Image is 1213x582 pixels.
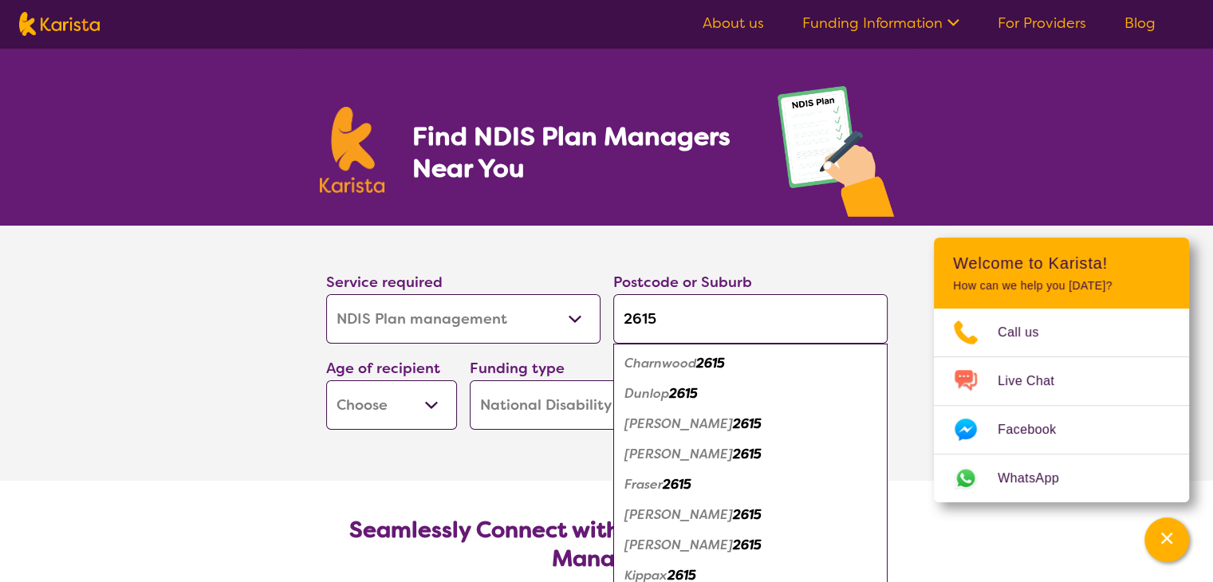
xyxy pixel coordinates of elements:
[733,506,762,523] em: 2615
[1124,14,1156,33] a: Blog
[802,14,959,33] a: Funding Information
[624,355,696,372] em: Charnwood
[624,446,733,462] em: [PERSON_NAME]
[624,415,733,432] em: [PERSON_NAME]
[998,466,1078,490] span: WhatsApp
[733,446,762,462] em: 2615
[934,454,1189,502] a: Web link opens in a new tab.
[621,348,880,379] div: Charnwood 2615
[1144,517,1189,562] button: Channel Menu
[326,359,440,378] label: Age of recipient
[624,537,733,553] em: [PERSON_NAME]
[934,238,1189,502] div: Channel Menu
[613,294,888,344] input: Type
[696,355,725,372] em: 2615
[703,14,764,33] a: About us
[998,418,1075,442] span: Facebook
[621,409,880,439] div: Florey 2615
[621,530,880,560] div: Holt 2615
[621,439,880,470] div: Flynn 2615
[778,86,894,226] img: plan-management
[470,359,565,378] label: Funding type
[953,279,1170,293] p: How can we help you [DATE]?
[621,500,880,530] div: Higgins 2615
[624,506,733,523] em: [PERSON_NAME]
[412,120,745,184] h1: Find NDIS Plan Managers Near You
[669,385,698,402] em: 2615
[998,320,1058,344] span: Call us
[320,107,385,193] img: Karista logo
[624,385,669,402] em: Dunlop
[326,273,443,292] label: Service required
[733,415,762,432] em: 2615
[621,470,880,500] div: Fraser 2615
[624,476,663,493] em: Fraser
[953,254,1170,273] h2: Welcome to Karista!
[621,379,880,409] div: Dunlop 2615
[663,476,691,493] em: 2615
[733,537,762,553] em: 2615
[339,516,875,573] h2: Seamlessly Connect with NDIS-Registered Plan Managers
[934,309,1189,502] ul: Choose channel
[19,12,100,36] img: Karista logo
[998,369,1073,393] span: Live Chat
[998,14,1086,33] a: For Providers
[613,273,752,292] label: Postcode or Suburb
